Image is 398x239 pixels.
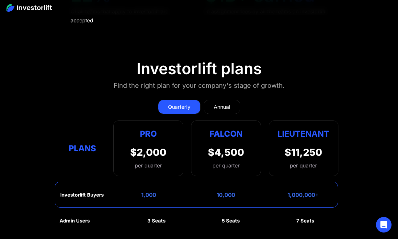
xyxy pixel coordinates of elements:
div: per quarter [130,162,166,169]
div: $4,500 [208,146,244,158]
div: 1,000,000+ [288,192,319,198]
div: Annual [214,103,230,111]
div: Pro [130,127,166,140]
div: Plans [60,142,106,155]
div: 10,000 [217,192,235,198]
div: $2,000 [130,146,166,158]
div: Investorlift plans [137,59,262,78]
div: Admin Users [60,218,90,224]
div: Investorlift Buyers [60,192,104,198]
div: Of all teams that apply to Investorlift are accepted. [71,7,193,25]
div: 1,000 [141,192,156,198]
div: per quarter [212,162,240,169]
div: 5 Seats [222,218,240,224]
div: $11,250 [285,146,322,158]
div: Falcon [210,127,243,140]
div: per quarter [290,162,317,169]
div: 3 Seats [147,218,165,224]
strong: Lieutenant [278,129,329,139]
div: Quarterly [168,103,190,111]
div: Find the right plan for your company's stage of growth. [114,80,285,91]
div: 7 Seats [296,218,314,224]
div: Open Intercom Messenger [376,217,392,233]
